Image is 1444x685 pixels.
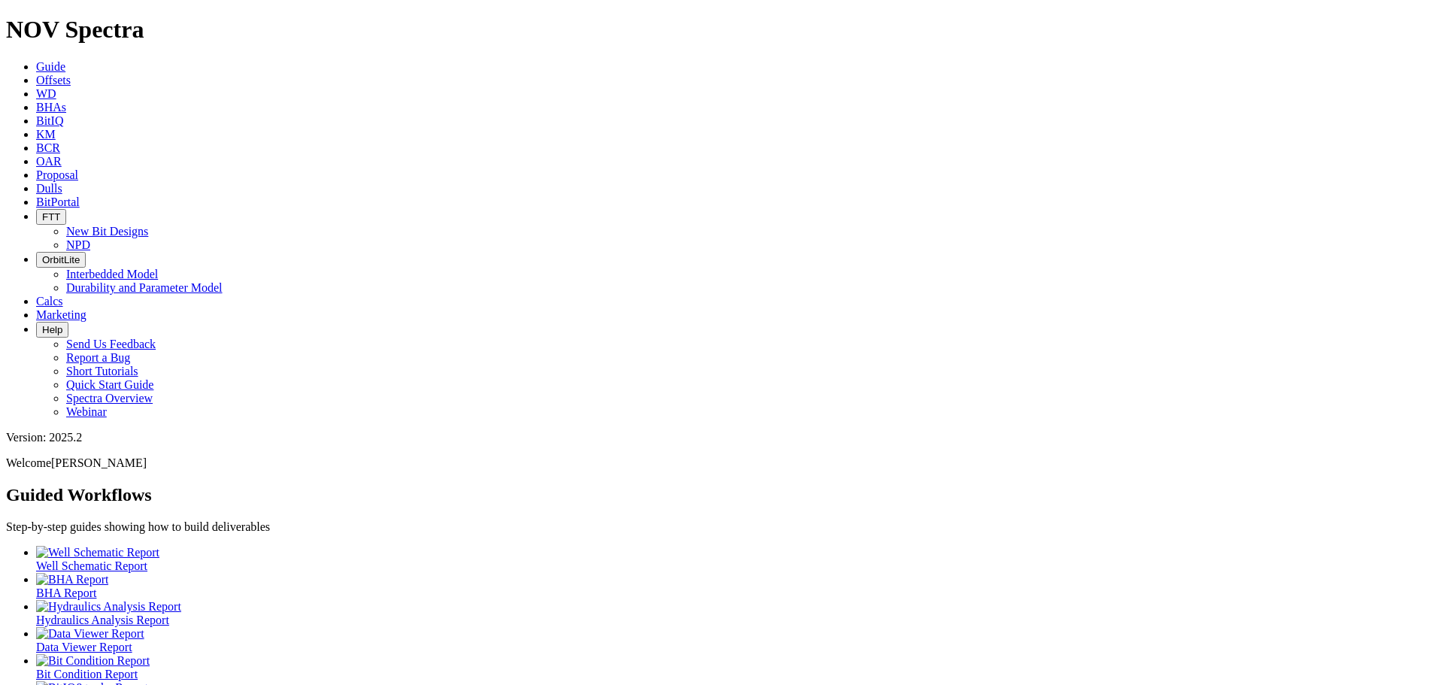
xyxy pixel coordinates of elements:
img: Data Viewer Report [36,627,144,641]
a: Report a Bug [66,351,130,364]
a: New Bit Designs [66,225,148,238]
a: Quick Start Guide [66,378,153,391]
a: Marketing [36,308,86,321]
a: Dulls [36,182,62,195]
span: Hydraulics Analysis Report [36,614,169,626]
a: Durability and Parameter Model [66,281,223,294]
a: Proposal [36,168,78,181]
span: [PERSON_NAME] [51,456,147,469]
a: Short Tutorials [66,365,138,377]
a: Spectra Overview [66,392,153,405]
span: Data Viewer Report [36,641,132,653]
a: BitPortal [36,195,80,208]
p: Step-by-step guides showing how to build deliverables [6,520,1438,534]
a: BHAs [36,101,66,114]
a: Bit Condition Report Bit Condition Report [36,654,1438,680]
p: Welcome [6,456,1438,470]
a: BitIQ [36,114,63,127]
a: Send Us Feedback [66,338,156,350]
h2: Guided Workflows [6,485,1438,505]
img: BHA Report [36,573,108,586]
h1: NOV Spectra [6,16,1438,44]
a: Interbedded Model [66,268,158,280]
a: KM [36,128,56,141]
span: Bit Condition Report [36,668,138,680]
span: Help [42,324,62,335]
a: NPD [66,238,90,251]
a: OAR [36,155,62,168]
a: BHA Report BHA Report [36,573,1438,599]
button: Help [36,322,68,338]
a: Guide [36,60,65,73]
a: Hydraulics Analysis Report Hydraulics Analysis Report [36,600,1438,626]
span: BHA Report [36,586,96,599]
img: Hydraulics Analysis Report [36,600,181,614]
span: Well Schematic Report [36,559,147,572]
img: Well Schematic Report [36,546,159,559]
a: Offsets [36,74,71,86]
button: OrbitLite [36,252,86,268]
a: Well Schematic Report Well Schematic Report [36,546,1438,572]
span: FTT [42,211,60,223]
div: Version: 2025.2 [6,431,1438,444]
a: Webinar [66,405,107,418]
img: Bit Condition Report [36,654,150,668]
a: BCR [36,141,60,154]
a: Data Viewer Report Data Viewer Report [36,627,1438,653]
span: OrbitLite [42,254,80,265]
button: FTT [36,209,66,225]
a: WD [36,87,56,100]
a: Calcs [36,295,63,308]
